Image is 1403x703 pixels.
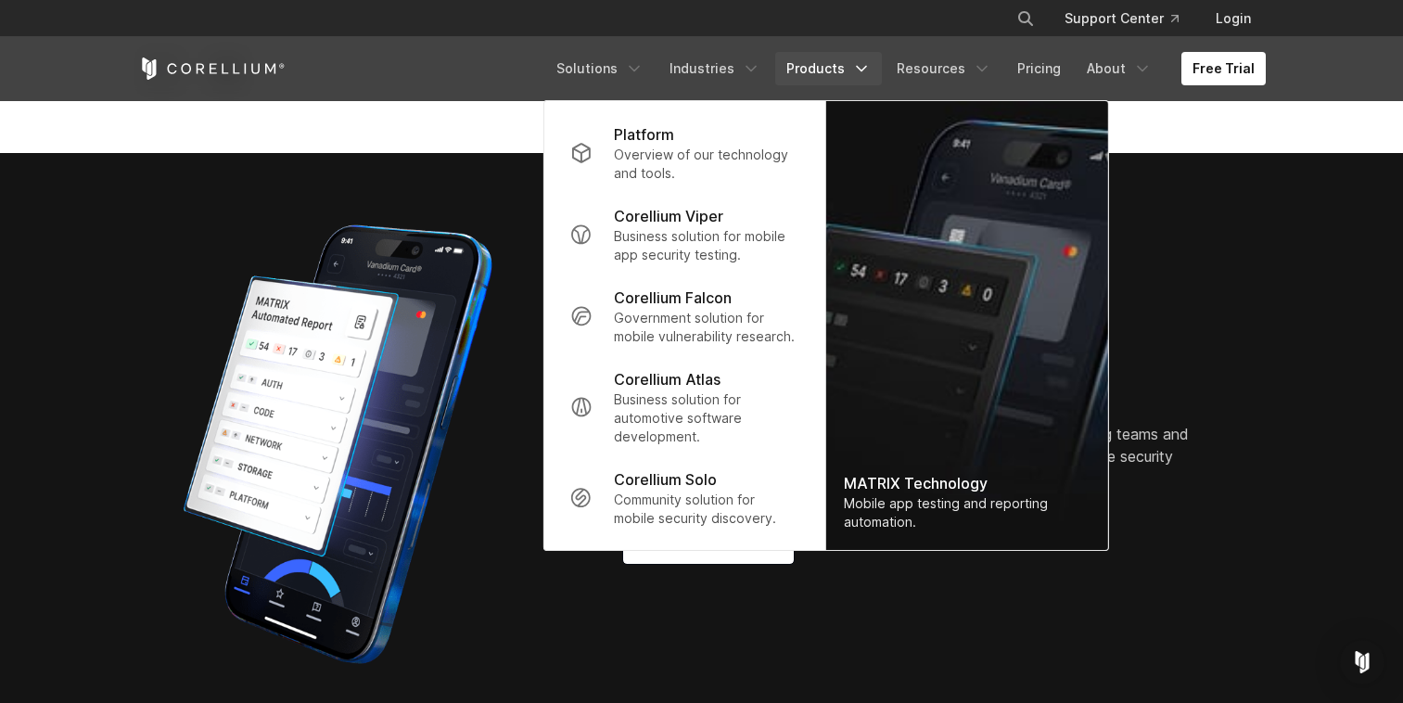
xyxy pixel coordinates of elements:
p: Community solution for mobile security discovery. [614,491,798,528]
p: Corellium Falcon [614,287,732,309]
p: Platform [614,123,674,146]
p: Business solution for mobile app security testing. [614,227,798,264]
div: Navigation Menu [994,2,1266,35]
a: Platform Overview of our technology and tools. [555,112,813,194]
a: MATRIX Technology Mobile app testing and reporting automation. [825,101,1107,550]
div: MATRIX Technology [844,472,1089,494]
a: Support Center [1050,2,1193,35]
a: Corellium Solo Community solution for mobile security discovery. [555,457,813,539]
a: Login [1201,2,1266,35]
a: Industries [658,52,772,85]
p: Business solution for automotive software development. [614,390,798,446]
button: Search [1009,2,1042,35]
div: Open Intercom Messenger [1340,640,1384,684]
a: Solutions [545,52,655,85]
p: Corellium Atlas [614,368,721,390]
p: Government solution for mobile vulnerability research. [614,309,798,346]
a: Pricing [1006,52,1072,85]
div: Mobile app testing and reporting automation. [844,494,1089,531]
img: Matrix_WebNav_1x [825,101,1107,550]
a: Products [775,52,882,85]
a: Corellium Falcon Government solution for mobile vulnerability research. [555,275,813,357]
img: Corellium_MATRIX_Hero_1_1x [138,212,537,676]
p: Corellium Viper [614,205,723,227]
a: Corellium Atlas Business solution for automotive software development. [555,357,813,457]
p: Overview of our technology and tools. [614,146,798,183]
a: Resources [886,52,1002,85]
div: Navigation Menu [545,52,1266,85]
a: Corellium Viper Business solution for mobile app security testing. [555,194,813,275]
a: Free Trial [1181,52,1266,85]
a: Corellium Home [138,58,286,80]
a: About [1076,52,1163,85]
p: Corellium Solo [614,468,717,491]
